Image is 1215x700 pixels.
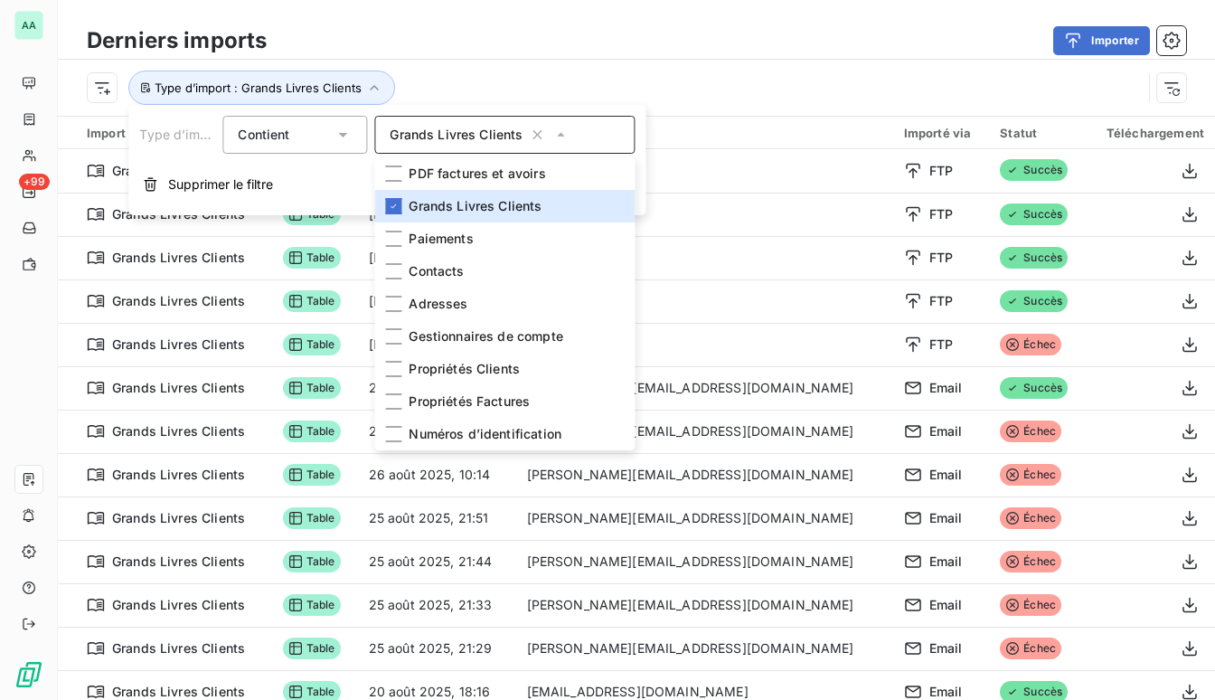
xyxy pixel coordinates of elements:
span: Grands Livres Clients [409,197,542,215]
td: 26 août 2025, 10:14 [358,453,516,497]
td: [PERSON_NAME][EMAIL_ADDRESS][DOMAIN_NAME] [516,410,893,453]
td: 25 août 2025, 21:44 [358,540,516,583]
span: Grands Livres Clients [112,249,245,267]
span: Grands Livres Clients [112,509,245,527]
span: Table [283,464,341,486]
div: AA [14,11,43,40]
span: Table [283,507,341,529]
span: Grands Livres Clients [112,205,245,223]
span: Email [929,596,963,614]
span: Échec [1000,464,1061,486]
td: [PERSON_NAME][EMAIL_ADDRESS][DOMAIN_NAME] [516,583,893,627]
td: [PERSON_NAME][EMAIL_ADDRESS][DOMAIN_NAME] [516,627,893,670]
span: Email [929,509,963,527]
td: [PERSON_NAME][EMAIL_ADDRESS][DOMAIN_NAME] [516,453,893,497]
iframe: Intercom live chat [1154,639,1197,682]
td: - [516,149,893,193]
span: Échec [1000,551,1061,572]
span: Table [283,594,341,616]
td: [PERSON_NAME][EMAIL_ADDRESS][DOMAIN_NAME] [516,540,893,583]
div: Importé via [904,126,979,140]
span: Type d’import : Grands Livres Clients [155,80,362,95]
span: Table [283,421,341,442]
span: Propriétés Clients [409,360,520,378]
span: Email [929,379,963,397]
td: 26 août 2025, 12:34 [358,366,516,410]
span: Succès [1000,247,1068,269]
button: Supprimer le filtre [128,165,645,204]
td: 25 août 2025, 21:33 [358,583,516,627]
td: - [516,236,893,279]
span: Échec [1000,334,1061,355]
td: 26 août 2025, 10:22 [358,410,516,453]
span: Succès [1000,290,1068,312]
span: Échec [1000,421,1061,442]
td: [DATE] 16:18 [358,323,516,366]
span: FTP [929,205,953,223]
span: Email [929,422,963,440]
span: Contacts [409,262,464,280]
span: Succès [1000,203,1068,225]
span: Email [929,639,963,657]
span: PDF factures et avoirs [409,165,545,183]
td: - [516,323,893,366]
span: Table [283,377,341,399]
div: Statut [1000,126,1075,140]
span: Échec [1000,594,1061,616]
span: Table [283,638,341,659]
span: Grands Livres Clients [112,292,245,310]
span: Gestionnaires de compte [409,327,562,345]
span: Grands Livres Clients [112,162,245,180]
div: Téléchargement [1097,126,1204,140]
td: [PERSON_NAME][EMAIL_ADDRESS][DOMAIN_NAME] [516,497,893,540]
span: Email [929,466,963,484]
span: Table [283,290,341,312]
span: FTP [929,249,953,267]
span: Grands Livres Clients [112,553,245,571]
span: Contient [238,127,289,142]
td: - [516,279,893,323]
span: Supprimer le filtre [168,175,273,194]
span: Paiements [409,230,473,248]
div: Import [87,125,261,141]
td: 25 août 2025, 21:51 [358,497,516,540]
img: Logo LeanPay [14,660,43,689]
span: Table [283,551,341,572]
h3: Derniers imports [87,24,267,57]
span: Numéros d’identification [409,425,561,443]
span: Échec [1000,507,1061,529]
td: 25 août 2025, 21:29 [358,627,516,670]
span: Échec [1000,638,1061,659]
span: FTP [929,336,953,354]
span: Grands Livres Clients [390,126,523,144]
span: Grands Livres Clients [112,466,245,484]
span: Succès [1000,159,1068,181]
span: Adresses [409,295,467,313]
span: Grands Livres Clients [112,336,245,354]
span: Grands Livres Clients [112,422,245,440]
span: Type d’import [139,127,224,142]
button: Importer [1053,26,1150,55]
span: FTP [929,162,953,180]
span: Succès [1000,377,1068,399]
td: [PERSON_NAME][EMAIL_ADDRESS][DOMAIN_NAME] [516,366,893,410]
span: +99 [19,174,50,190]
div: Importé par [527,126,882,140]
span: Grands Livres Clients [112,596,245,614]
td: - [516,193,893,236]
td: [DATE] 15:13 [358,236,516,279]
span: Table [283,334,341,355]
span: Email [929,553,963,571]
button: Type d’import : Grands Livres Clients [128,71,395,105]
span: FTP [929,292,953,310]
span: Propriétés Factures [409,393,530,411]
td: [DATE] 13:50 [358,279,516,323]
span: Table [283,247,341,269]
span: Grands Livres Clients [112,379,245,397]
span: Grands Livres Clients [112,639,245,657]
